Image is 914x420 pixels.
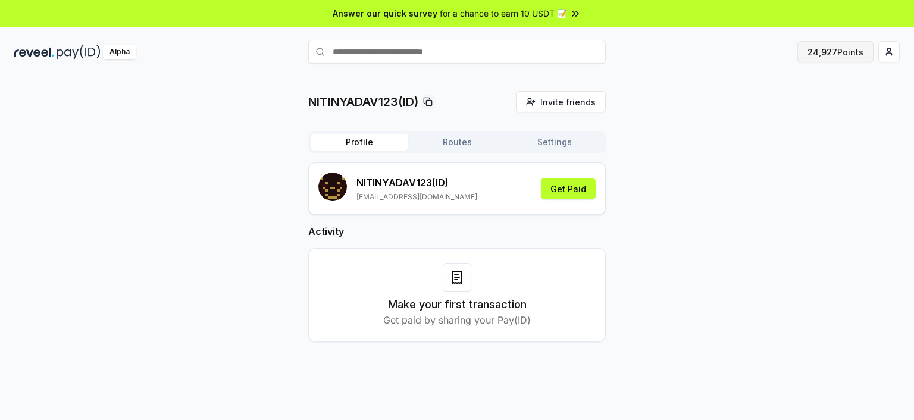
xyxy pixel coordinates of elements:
button: Profile [311,134,408,151]
button: Settings [506,134,603,151]
button: Invite friends [516,91,606,112]
p: Get paid by sharing your Pay(ID) [383,313,531,327]
button: 24,927Points [797,41,874,62]
span: Answer our quick survey [333,7,437,20]
button: Routes [408,134,506,151]
p: NITINYADAV123(ID) [308,93,418,110]
h2: Activity [308,224,606,239]
h3: Make your first transaction [388,296,527,313]
span: for a chance to earn 10 USDT 📝 [440,7,567,20]
p: [EMAIL_ADDRESS][DOMAIN_NAME] [356,192,477,202]
div: Alpha [103,45,136,59]
img: pay_id [57,45,101,59]
img: reveel_dark [14,45,54,59]
button: Get Paid [541,178,596,199]
span: Invite friends [540,96,596,108]
p: NITINYADAV123 (ID) [356,175,477,190]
